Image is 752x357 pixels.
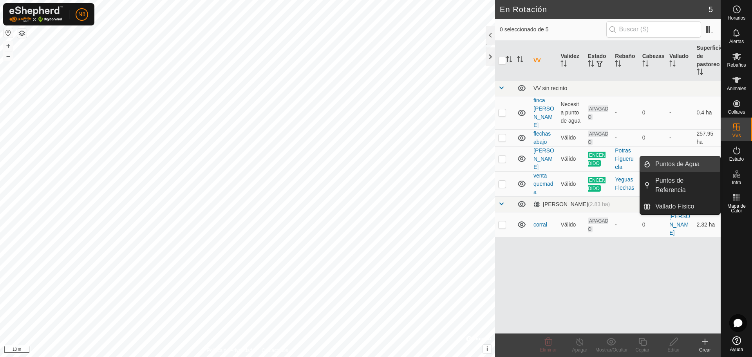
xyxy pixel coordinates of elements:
[727,86,746,91] span: Animales
[4,51,13,61] button: –
[557,212,584,237] td: Válido
[588,152,606,167] span: ENCENDIDO
[486,346,488,352] span: i
[694,146,721,171] td: 0.08 ha
[517,57,523,63] p-sorticon: Activar para ordenar
[732,180,741,185] span: Infra
[500,25,606,34] span: 0 seleccionado de 5
[615,134,636,142] div: -
[694,129,721,146] td: 257.95 ha
[639,129,666,146] td: 0
[533,221,547,228] a: corral
[639,146,666,171] td: 3
[4,41,13,51] button: +
[639,171,666,196] td: 7
[483,345,492,353] button: i
[640,156,720,172] li: Puntos de Agua
[557,96,584,129] td: Necesita punto de agua
[729,157,744,161] span: Estado
[500,5,709,14] h2: En Rotación
[533,130,551,145] a: flechas abajo
[262,347,288,354] a: Contáctenos
[666,129,693,146] td: -
[530,41,557,81] th: VV
[729,39,744,44] span: Alertas
[669,62,676,68] p-sorticon: Activar para ordenar
[207,347,252,354] a: Política de Privacidad
[639,96,666,129] td: 0
[4,28,13,38] button: Restablecer Mapa
[78,10,85,18] span: N8
[540,347,557,353] span: Eliminar
[642,62,649,68] p-sorticon: Activar para ordenar
[588,177,606,192] span: ENCENDIDO
[694,96,721,129] td: 0.4 ha
[697,70,703,76] p-sorticon: Activar para ordenar
[612,41,639,81] th: Rebaño
[694,41,721,81] th: Superficie de pastoreo
[727,63,746,67] span: Rebaños
[17,29,27,38] button: Capas del Mapa
[533,201,610,208] div: [PERSON_NAME]
[615,109,636,117] div: -
[557,171,584,196] td: Válido
[615,62,621,68] p-sorticon: Activar para ordenar
[560,62,567,68] p-sorticon: Activar para ordenar
[533,172,553,195] a: venta quemada
[588,217,608,232] span: APAGADO
[655,159,700,169] span: Puntos de Agua
[615,176,636,192] div: Yeguas Flechas
[669,213,690,236] a: [PERSON_NAME]
[721,333,752,355] a: Ayuda
[639,41,666,81] th: Cabezas
[732,133,741,138] span: VVs
[564,346,595,353] div: Apagar
[615,147,636,171] div: Potras Figueruela
[723,204,750,213] span: Mapa de Calor
[666,41,693,81] th: Vallado
[651,156,720,172] a: Puntos de Agua
[666,146,693,171] td: -
[694,212,721,237] td: 2.32 ha
[606,21,701,38] input: Buscar (S)
[640,173,720,198] li: Puntos de Referencia
[639,212,666,237] td: 0
[588,62,594,68] p-sorticon: Activar para ordenar
[595,346,627,353] div: Mostrar/Ocultar
[9,6,63,22] img: Logo Gallagher
[588,130,608,145] span: APAGADO
[557,146,584,171] td: Válido
[651,173,720,198] a: Puntos de Referencia
[709,4,713,15] span: 5
[658,346,689,353] div: Editar
[655,202,694,211] span: Vallado Físico
[689,346,721,353] div: Crear
[730,347,743,352] span: Ayuda
[585,41,612,81] th: Estado
[533,97,554,128] a: finca [PERSON_NAME]
[588,201,610,207] span: (2.83 ha)
[666,96,693,129] td: -
[588,105,608,120] span: APAGADO
[557,129,584,146] td: Válido
[627,346,658,353] div: Copiar
[533,85,718,91] div: VV sin recinto
[655,176,716,195] span: Puntos de Referencia
[615,221,636,229] div: -
[640,199,720,214] li: Vallado Físico
[557,41,584,81] th: Validez
[533,147,554,170] a: [PERSON_NAME]
[728,110,745,114] span: Collares
[506,57,512,63] p-sorticon: Activar para ordenar
[728,16,745,20] span: Horarios
[651,199,720,214] a: Vallado Físico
